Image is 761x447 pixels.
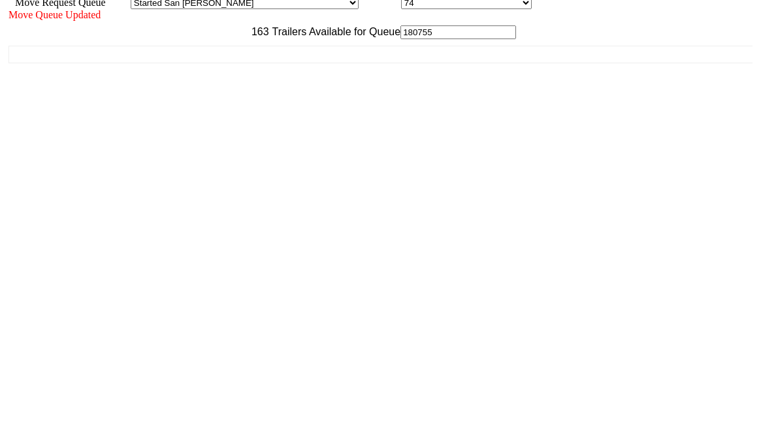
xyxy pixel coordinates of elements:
span: Trailers Available for Queue [269,26,401,37]
span: 163 [245,26,269,37]
input: Filter Available Trailers [400,25,516,39]
span: Move Queue Updated [8,9,101,20]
